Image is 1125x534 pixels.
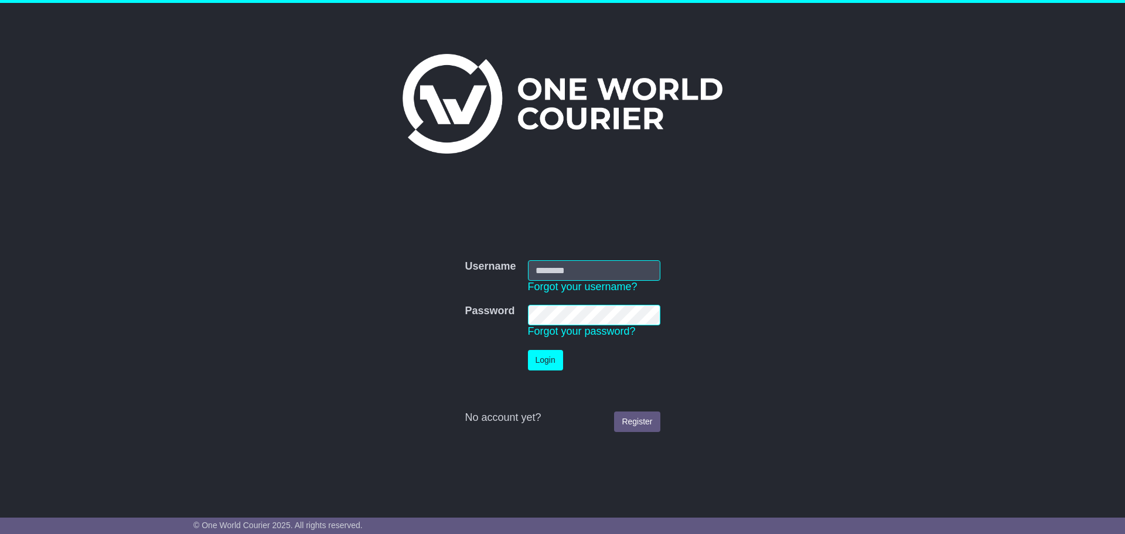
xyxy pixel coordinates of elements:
img: One World [403,54,722,154]
div: No account yet? [465,411,660,424]
a: Forgot your password? [528,325,636,337]
span: © One World Courier 2025. All rights reserved. [193,521,363,530]
label: Username [465,260,516,273]
a: Register [614,411,660,432]
button: Login [528,350,563,370]
a: Forgot your username? [528,281,637,292]
label: Password [465,305,514,318]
